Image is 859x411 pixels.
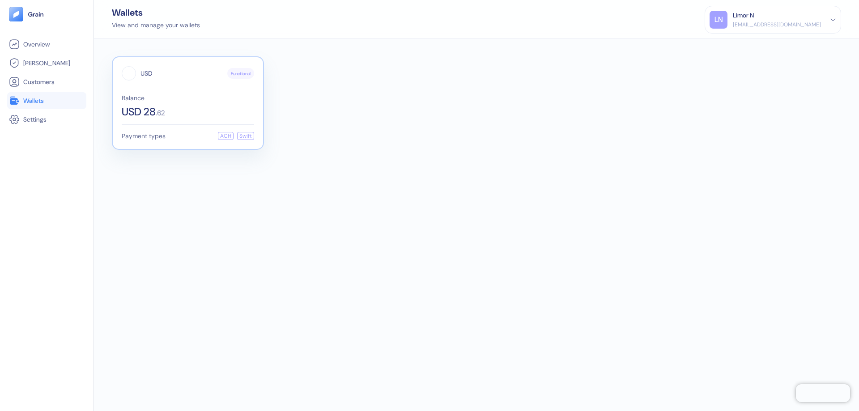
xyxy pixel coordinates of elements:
[112,8,200,17] div: Wallets
[796,384,850,402] iframe: Chatra live chat
[9,95,85,106] a: Wallets
[122,133,166,139] span: Payment types
[9,39,85,50] a: Overview
[237,132,254,140] div: Swift
[23,115,47,124] span: Settings
[23,40,50,49] span: Overview
[231,70,251,77] span: Functional
[23,59,70,68] span: [PERSON_NAME]
[733,21,821,29] div: [EMAIL_ADDRESS][DOMAIN_NAME]
[9,76,85,87] a: Customers
[122,106,156,117] span: USD 28
[733,11,754,20] div: Limor N
[9,58,85,68] a: [PERSON_NAME]
[140,70,153,76] span: USD
[23,77,55,86] span: Customers
[9,114,85,125] a: Settings
[9,7,23,21] img: logo-tablet-V2.svg
[710,11,727,29] div: LN
[112,21,200,30] div: View and manage your wallets
[28,11,44,17] img: logo
[23,96,44,105] span: Wallets
[122,95,254,101] span: Balance
[218,132,234,140] div: ACH
[156,110,165,117] span: . 62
